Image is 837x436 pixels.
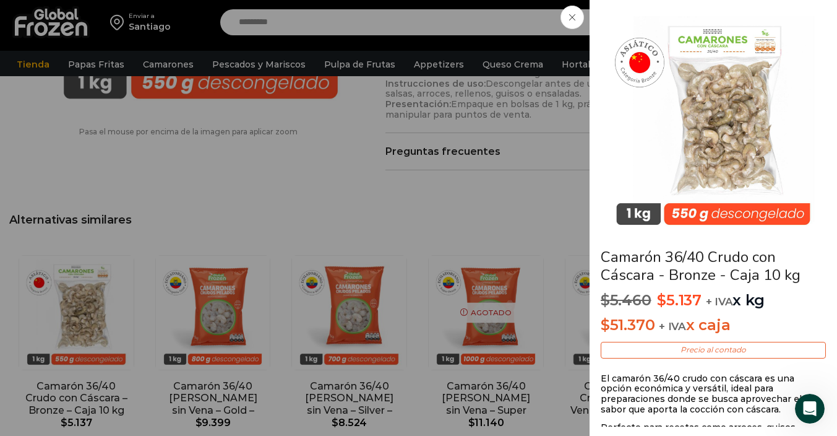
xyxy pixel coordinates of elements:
[601,9,826,235] img: Camarón 36/40 RHLSO Bronze
[706,295,733,308] span: + IVA
[657,291,666,309] span: $
[601,291,651,309] bdi: 5.460
[659,320,686,333] span: + IVA
[601,316,655,334] bdi: 51.370
[601,292,826,310] p: x kg
[601,291,610,309] span: $
[601,316,610,334] span: $
[601,373,826,415] p: El camarón 36/40 crudo con cáscara es una opción económica y versátil, ideal para preparaciones d...
[601,316,826,334] p: x caja
[657,291,702,309] bdi: 5.137
[795,394,825,424] iframe: Intercom live chat
[601,342,826,358] p: Precio al contado
[601,247,801,285] a: Camarón 36/40 Crudo con Cáscara - Bronze - Caja 10 kg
